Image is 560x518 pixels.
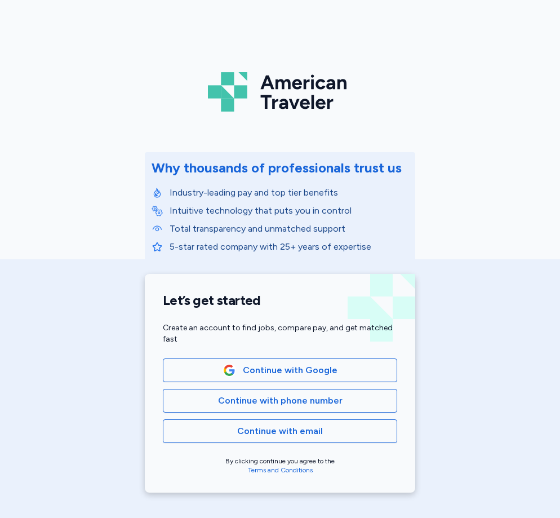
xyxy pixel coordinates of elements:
[163,322,397,345] div: Create an account to find jobs, compare pay, and get matched fast
[170,186,408,200] p: Industry-leading pay and top tier benefits
[152,159,402,177] div: Why thousands of professionals trust us
[223,364,235,377] img: Google Logo
[218,394,343,408] span: Continue with phone number
[208,68,352,116] img: Logo
[163,389,397,413] button: Continue with phone number
[243,364,337,377] span: Continue with Google
[163,292,397,309] h1: Let’s get started
[170,222,408,236] p: Total transparency and unmatched support
[237,424,323,438] span: Continue with email
[248,466,313,474] a: Terms and Conditions
[163,419,397,443] button: Continue with email
[170,240,408,254] p: 5-star rated company with 25+ years of expertise
[170,204,408,218] p: Intuitive technology that puts you in control
[163,457,397,475] div: By clicking continue you agree to the
[163,358,397,382] button: Google LogoContinue with Google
